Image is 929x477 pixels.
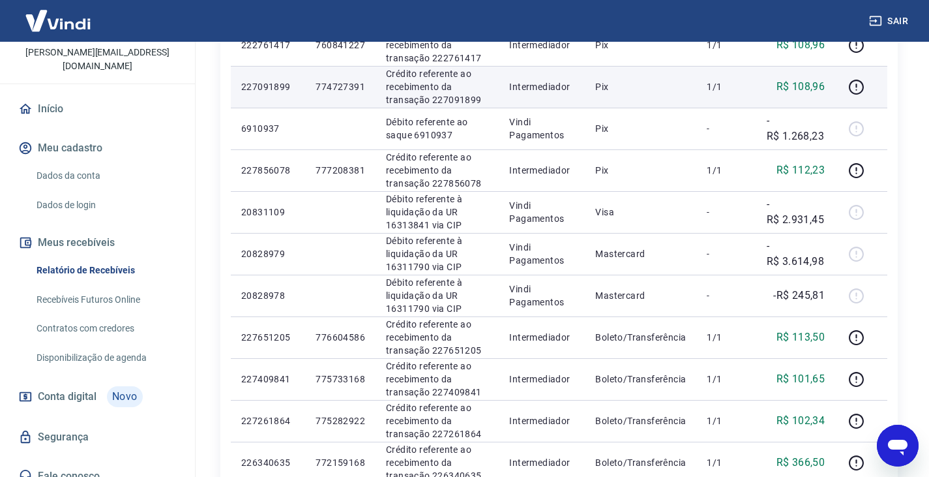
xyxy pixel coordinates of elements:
[595,164,686,177] p: Pix
[595,373,686,386] p: Boleto/Transferência
[776,162,825,178] p: R$ 112,23
[595,206,686,219] p: Visa
[509,373,574,386] p: Intermediador
[767,196,825,228] p: -R$ 2.931,45
[16,423,179,452] a: Segurança
[509,283,574,309] p: Vindi Pagamentos
[241,80,295,93] p: 227091899
[866,9,913,33] button: Sair
[241,164,295,177] p: 227856078
[386,234,488,273] p: Débito referente à liquidação da UR 16311790 via CIP
[509,456,574,469] p: Intermediador
[767,113,825,144] p: -R$ 1.268,23
[316,80,365,93] p: 774727391
[509,414,574,427] p: Intermediador
[31,315,179,342] a: Contratos com credores
[776,330,825,345] p: R$ 113,50
[316,331,365,344] p: 776604586
[877,425,919,467] iframe: Botão para abrir a janela de mensagens
[767,238,825,269] p: -R$ 3.614,98
[386,67,488,106] p: Crédito referente ao recebimento da transação 227091899
[707,38,745,52] p: 1/1
[509,115,574,142] p: Vindi Pagamentos
[595,122,686,135] p: Pix
[316,456,365,469] p: 772159168
[776,371,825,387] p: R$ 101,65
[241,373,295,386] p: 227409841
[31,192,179,219] a: Dados de login
[509,38,574,52] p: Intermediador
[595,80,686,93] p: Pix
[707,206,745,219] p: -
[31,286,179,313] a: Recebíveis Futuros Online
[707,80,745,93] p: 1/1
[241,206,295,219] p: 20831109
[776,79,825,95] p: R$ 108,96
[509,199,574,225] p: Vindi Pagamentos
[241,247,295,260] p: 20828979
[241,456,295,469] p: 226340635
[241,289,295,302] p: 20828978
[595,331,686,344] p: Boleto/Transferência
[241,331,295,344] p: 227651205
[386,151,488,190] p: Crédito referente ao recebimento da transação 227856078
[776,455,825,470] p: R$ 366,50
[386,192,488,232] p: Débito referente à liquidação da UR 16313841 via CIP
[707,373,745,386] p: 1/1
[241,38,295,52] p: 222761417
[707,456,745,469] p: 1/1
[316,38,365,52] p: 760841227
[386,401,488,440] p: Crédito referente ao recebimento da transação 227261864
[386,360,488,399] p: Crédito referente ao recebimento da transação 227409841
[509,331,574,344] p: Intermediador
[16,134,179,162] button: Meu cadastro
[386,318,488,357] p: Crédito referente ao recebimento da transação 227651205
[31,162,179,189] a: Dados da conta
[707,247,745,260] p: -
[595,414,686,427] p: Boleto/Transferência
[386,25,488,65] p: Crédito referente ao recebimento da transação 222761417
[595,247,686,260] p: Mastercard
[776,413,825,429] p: R$ 102,34
[107,386,143,407] span: Novo
[707,289,745,302] p: -
[16,228,179,257] button: Meus recebíveis
[595,456,686,469] p: Boleto/Transferência
[10,46,184,73] p: [PERSON_NAME][EMAIL_ADDRESS][DOMAIN_NAME]
[595,289,686,302] p: Mastercard
[509,80,574,93] p: Intermediador
[241,414,295,427] p: 227261864
[16,381,179,412] a: Conta digitalNovo
[386,276,488,315] p: Débito referente à liquidação da UR 16311790 via CIP
[707,122,745,135] p: -
[38,388,96,406] span: Conta digital
[773,288,825,303] p: -R$ 245,81
[386,115,488,142] p: Débito referente ao saque 6910937
[707,414,745,427] p: 1/1
[16,95,179,123] a: Início
[316,164,365,177] p: 777208381
[316,373,365,386] p: 775733168
[31,345,179,371] a: Disponibilização de agenda
[707,331,745,344] p: 1/1
[31,257,179,284] a: Relatório de Recebíveis
[509,241,574,267] p: Vindi Pagamentos
[595,38,686,52] p: Pix
[316,414,365,427] p: 775282922
[509,164,574,177] p: Intermediador
[241,122,295,135] p: 6910937
[776,37,825,53] p: R$ 108,96
[707,164,745,177] p: 1/1
[16,1,100,40] img: Vindi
